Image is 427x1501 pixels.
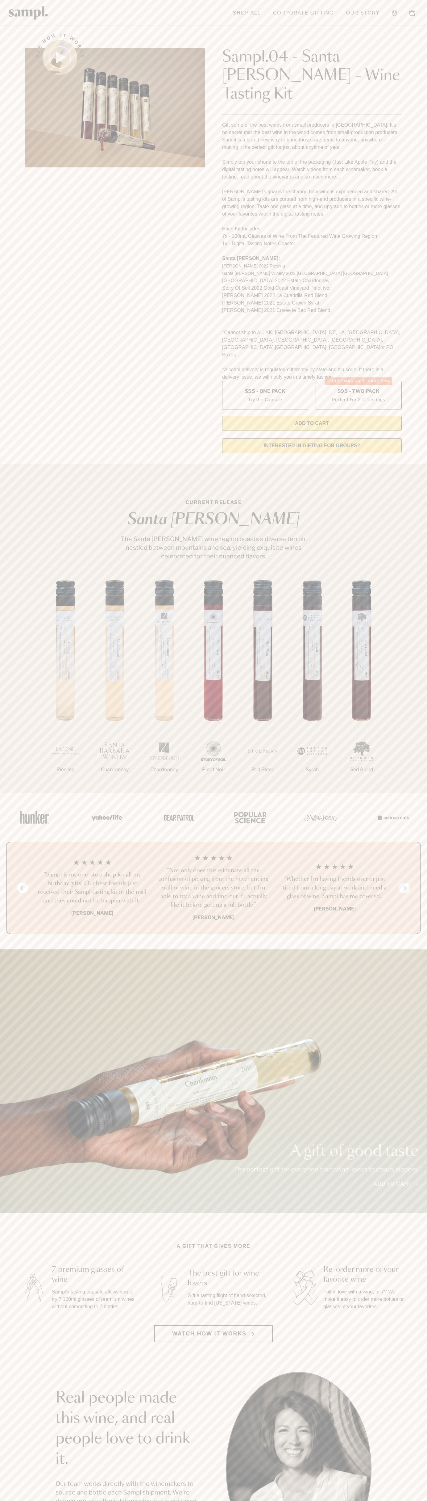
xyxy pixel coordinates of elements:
li: 3 / 7 [139,580,189,793]
a: Our Story [343,6,383,20]
div: Gift some of the best wines from small producers in [GEOGRAPHIC_DATA]. It’s no secret that the be... [222,121,402,381]
small: Perfect For 2-4 Tastings [332,396,385,403]
a: interested in gifting for groups? [222,438,402,453]
div: Christmas SALE! Save 20% [325,377,392,385]
h3: Re-order more of your favorite wine [323,1265,407,1284]
b: [PERSON_NAME] [193,914,234,920]
button: Next slide [399,883,410,893]
p: A gift of good taste [234,1144,418,1159]
em: Santa [PERSON_NAME] [127,512,300,527]
img: Sampl.04 - Santa Barbara - Wine Tasting Kit [25,48,205,167]
span: $95 - Two Pack [338,388,380,395]
p: Syrah [288,766,337,773]
b: [PERSON_NAME] [71,910,113,916]
span: Santa [PERSON_NAME] Winery 2022 [GEOGRAPHIC_DATA] [GEOGRAPHIC_DATA] [222,271,388,276]
img: Artboard_7_5b34974b-f019-449e-91fb-745f8d0877ee_x450.png [374,804,411,831]
a: Shop All [230,6,264,20]
button: Add to Cart [222,416,402,431]
p: Chardonnay [90,766,139,773]
p: The perfect gift for everyone from wine lovers to casual sippers. [234,1165,418,1174]
li: 3 / 4 [279,855,390,921]
a: Add to cart [373,1180,418,1188]
img: Artboard_1_c8cd28af-0030-4af1-819c-248e302c7f06_x450.png [16,804,53,831]
h3: The best gift for wine lovers [188,1268,272,1288]
h2: Real people made this wine, and real people love to drink it. [56,1388,201,1469]
h3: 7 premium glasses of wine [52,1265,136,1284]
li: 1 / 7 [41,580,90,793]
li: Story Of Soil 2022 Gold Coast Vineyard Pinot Noir [222,284,402,292]
p: Riesling [41,766,90,773]
h3: “Sampl is my one-stop shop for all my birthday gifts! Our best friends just received their Sampl ... [37,871,148,905]
button: Previous slide [17,883,28,893]
p: Sampl's tasting capsule allows you to try 7 100ml glasses of premium wines without committing to ... [52,1288,136,1310]
p: Gift a tasting flight of hand-selected, hard-to-find [US_STATE] wines. [188,1292,272,1307]
li: [PERSON_NAME] 2022 La Cuadrilla Red Blend [222,292,402,299]
img: Artboard_5_7fdae55a-36fd-43f7-8bfd-f74a06a2878e_x450.png [159,804,196,831]
strong: Santa [PERSON_NAME]: [222,256,280,261]
li: [GEOGRAPHIC_DATA] 2022 Estate Chardonnay [222,277,402,284]
span: [GEOGRAPHIC_DATA], [GEOGRAPHIC_DATA] [275,345,380,350]
h3: “Whether I'm having friends over or just tired from a long day at work and need a glass of wine, ... [279,875,390,901]
p: Chardonnay [139,766,189,773]
b: [PERSON_NAME] [314,906,356,912]
button: Watch how it works [154,1325,273,1342]
li: 2 / 4 [158,855,269,921]
p: Red Blend [238,766,288,773]
a: Corporate Gifting [270,6,337,20]
li: 5 / 7 [238,580,288,793]
p: The Santa [PERSON_NAME] wine region boasts a diverse terroir, nestled between mountains and sea, ... [115,535,312,561]
button: See how it works [43,40,77,75]
small: Try the Capsule [248,396,282,403]
p: Red Blend [337,766,386,773]
p: Pinot Noir [189,766,238,773]
p: Fall in love with a wine, or 7? We make it easy to order more bottles or glasses of your favorites. [323,1288,407,1310]
li: 6 / 7 [288,580,337,793]
img: Artboard_6_04f9a106-072f-468a-bdd7-f11783b05722_x450.png [88,804,125,831]
span: [PERSON_NAME] 2022 Riesling [222,263,285,268]
span: $55 - One Pack [245,388,286,395]
img: Artboard_4_28b4d326-c26e-48f9-9c80-911f17d6414e_x450.png [231,804,268,831]
li: 4 / 7 [189,580,238,793]
img: Artboard_3_0b291449-6e8c-4d07-b2c2-3f3601a19cd1_x450.png [302,804,339,831]
span: , [274,345,275,350]
h2: A gift that gives more [177,1242,251,1250]
li: 2 / 7 [90,580,139,793]
li: [PERSON_NAME] 2021 Cuvee le Bec Red Blend [222,307,402,314]
h1: Sampl.04 - Santa [PERSON_NAME] - Wine Tasting Kit [222,48,402,103]
img: Sampl logo [9,6,48,19]
p: CURRENT RELEASE [115,499,312,506]
li: [PERSON_NAME] 2021 Estate Grown Syrah [222,299,402,307]
h3: “Not only does this eliminate all the confusion of picking from the never ending wall of wine in ... [158,866,269,910]
li: 1 / 4 [37,855,148,921]
li: 7 / 7 [337,580,386,793]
